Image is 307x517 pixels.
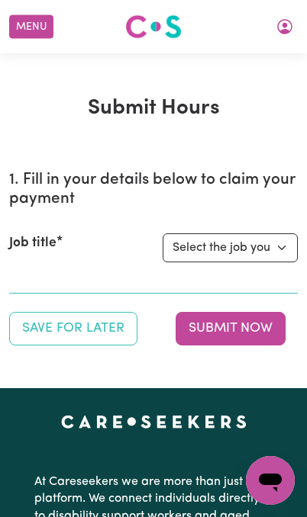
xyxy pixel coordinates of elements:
[125,9,182,44] a: Careseekers logo
[9,15,53,39] button: Menu
[61,416,247,428] a: Careseekers home page
[176,312,286,345] button: Submit your job report
[125,13,182,40] img: Careseekers logo
[9,312,137,345] button: Save your job report
[9,233,57,253] label: Job title
[246,456,295,505] iframe: Button to launch messaging window
[9,96,298,122] h1: Submit Hours
[9,171,298,209] h2: 1. Fill in your details below to claim your payment
[269,14,301,40] button: My Account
